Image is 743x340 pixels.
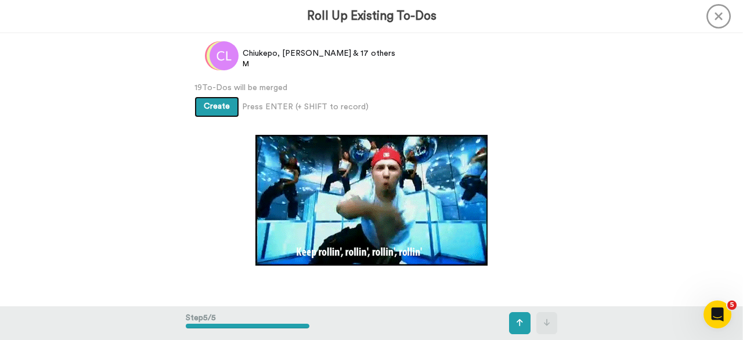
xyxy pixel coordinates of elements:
[243,48,395,59] span: Chiukepo, [PERSON_NAME] & 17 others
[205,41,234,70] img: rd.png
[255,135,488,266] img: 6EEDSeh.gif
[204,102,230,110] span: Create
[194,96,239,117] button: Create
[186,306,309,340] div: Step 5 / 5
[243,59,395,69] span: M
[307,9,437,23] h3: Roll Up Existing To-Dos
[194,82,549,94] span: 19 To-Dos will be merged
[210,41,239,70] img: cl.png
[727,300,737,310] span: 5
[242,101,369,113] span: Press ENTER (+ SHIFT to record)
[207,41,236,70] img: sh.png
[704,300,731,328] iframe: Intercom live chat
